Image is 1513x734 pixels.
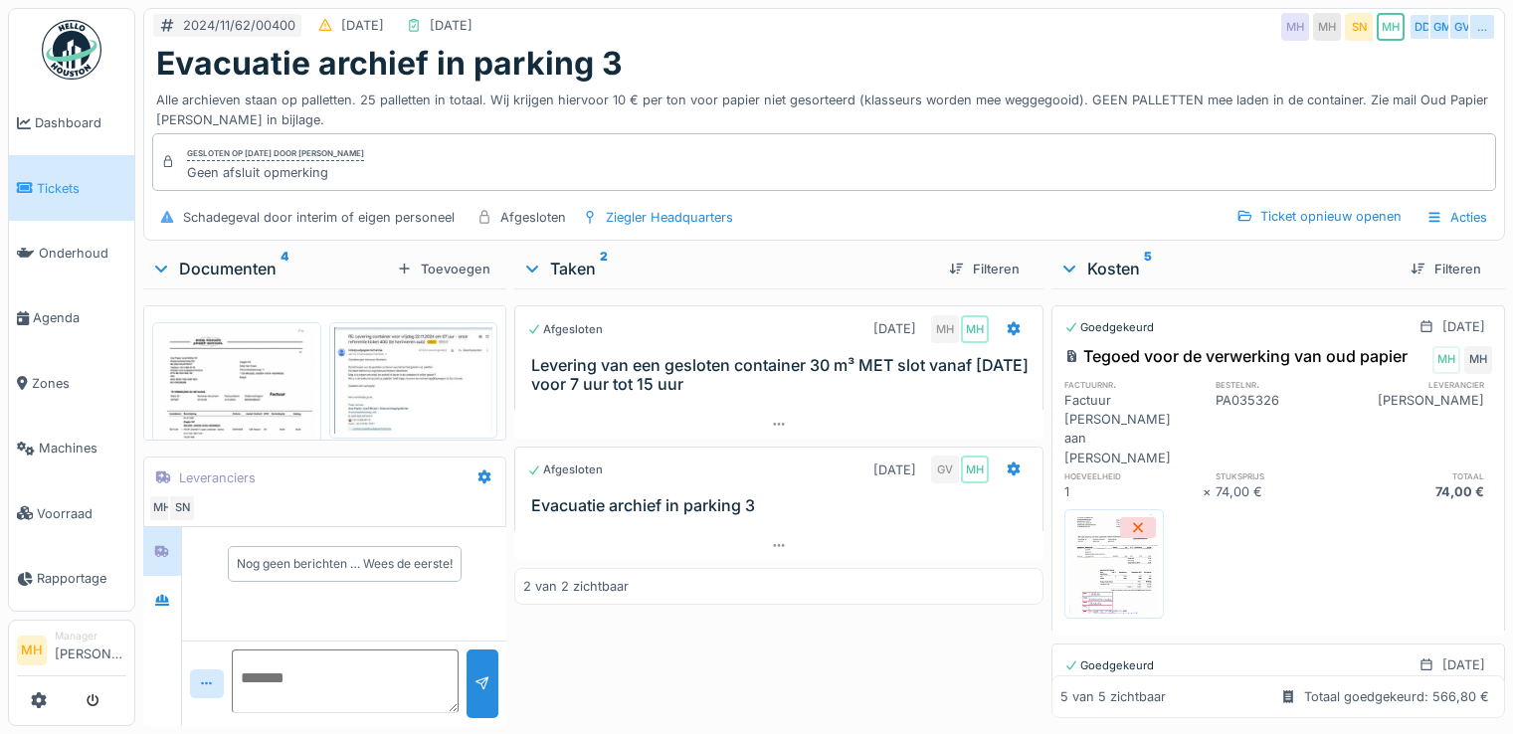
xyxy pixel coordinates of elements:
[183,208,455,227] div: Schadegeval door interim of eigen personeel
[1442,655,1485,674] div: [DATE]
[329,439,498,458] div: Archief op palletten.jpg
[500,208,566,227] div: Afgesloten
[1064,391,1203,467] div: Factuur [PERSON_NAME] aan [PERSON_NAME]
[600,257,608,280] sup: 2
[1281,13,1309,41] div: MH
[157,327,316,551] img: fp3ge8i8b7u67rqo4j3n12aggwoj
[9,480,134,545] a: Voorraad
[42,20,101,80] img: Badge_color-CXgf-gQk.svg
[37,569,126,588] span: Rapportage
[9,155,134,220] a: Tickets
[148,494,176,522] div: MH
[873,460,916,479] div: [DATE]
[1064,469,1203,482] h6: hoeveelheid
[341,16,384,35] div: [DATE]
[55,629,126,643] div: Manager
[522,257,933,280] div: Taken
[17,636,47,665] li: MH
[389,256,498,282] div: Toevoegen
[334,327,493,433] img: eobvhwm0jwa98783to12j4egbkrk
[156,45,623,83] h1: Evacuatie archief in parking 3
[527,321,603,338] div: Afgesloten
[523,577,629,596] div: 2 van 2 zichtbaar
[9,221,134,285] a: Onderhoud
[9,285,134,350] a: Agenda
[1216,482,1354,501] div: 74,00 €
[430,16,473,35] div: [DATE]
[1060,687,1166,706] div: 5 van 5 zichtbaar
[1216,391,1354,467] div: PA035326
[873,319,916,338] div: [DATE]
[1442,317,1485,336] div: [DATE]
[1144,257,1152,280] sup: 5
[1203,482,1216,501] div: ×
[1354,482,1492,501] div: 74,00 €
[187,147,364,161] div: Gesloten op [DATE] door [PERSON_NAME]
[1409,13,1436,41] div: DD
[9,351,134,416] a: Zones
[55,629,126,671] li: [PERSON_NAME]
[1216,469,1354,482] h6: stuksprijs
[237,555,453,573] div: Nog geen berichten … Wees de eerste!
[961,456,989,483] div: MH
[187,163,364,182] div: Geen afsluit opmerking
[9,416,134,480] a: Machines
[281,257,288,280] sup: 4
[1064,657,1154,674] div: Goedgekeurd
[1345,13,1373,41] div: SN
[941,256,1028,282] div: Filteren
[1064,378,1203,391] h6: factuurnr.
[1428,13,1456,41] div: GM
[156,83,1492,128] div: Alle archieven staan op palletten. 25 palletten in totaal. Wij krijgen hiervoor 10 € per ton voor...
[168,494,196,522] div: SN
[1304,687,1489,706] div: Totaal goedgekeurd: 566,80 €
[1403,256,1489,282] div: Filteren
[1468,13,1496,41] div: …
[1059,257,1395,280] div: Kosten
[531,496,1035,515] h3: Evacuatie archief in parking 3
[151,257,389,280] div: Documenten
[37,179,126,198] span: Tickets
[179,468,256,487] div: Leveranciers
[527,461,603,478] div: Afgesloten
[1064,319,1154,336] div: Goedgekeurd
[1069,514,1159,614] img: usrjk5s4yavapp6i8ozxgz1ccfr5
[1216,378,1354,391] h6: bestelnr.
[931,456,959,483] div: GV
[1464,346,1492,374] div: MH
[1064,482,1203,501] div: 1
[37,504,126,523] span: Voorraad
[1064,344,1408,368] div: Tegoed voor de verwerking van oud papier
[183,16,295,35] div: 2024/11/62/00400
[1354,378,1492,391] h6: leverancier
[17,629,126,676] a: MH Manager[PERSON_NAME]
[35,113,126,132] span: Dashboard
[531,356,1035,394] h3: Levering van een gesloten container 30 m³ MET slot vanaf [DATE] voor 7 uur tot 15 uur
[1229,203,1410,230] div: Ticket opnieuw openen
[33,308,126,327] span: Agenda
[1377,13,1405,41] div: MH
[1448,13,1476,41] div: GV
[961,315,989,343] div: MH
[1432,346,1460,374] div: MH
[606,208,733,227] div: Ziegler Headquarters
[9,546,134,611] a: Rapportage
[1418,203,1496,232] div: Acties
[39,244,126,263] span: Onderhoud
[9,91,134,155] a: Dashboard
[1354,391,1492,467] div: [PERSON_NAME]
[32,374,126,393] span: Zones
[931,315,959,343] div: MH
[39,439,126,458] span: Machines
[1354,469,1492,482] h6: totaal
[1313,13,1341,41] div: MH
